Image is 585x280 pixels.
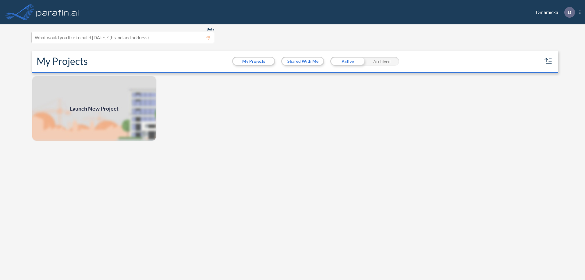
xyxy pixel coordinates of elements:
[70,105,119,113] span: Launch New Project
[37,55,88,67] h2: My Projects
[330,57,365,66] div: Active
[35,6,80,18] img: logo
[568,9,571,15] p: D
[32,76,157,141] img: add
[365,57,399,66] div: Archived
[527,7,580,18] div: Dinamicka
[207,27,214,32] span: Beta
[233,58,274,65] button: My Projects
[32,76,157,141] a: Launch New Project
[544,56,553,66] button: sort
[282,58,323,65] button: Shared With Me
